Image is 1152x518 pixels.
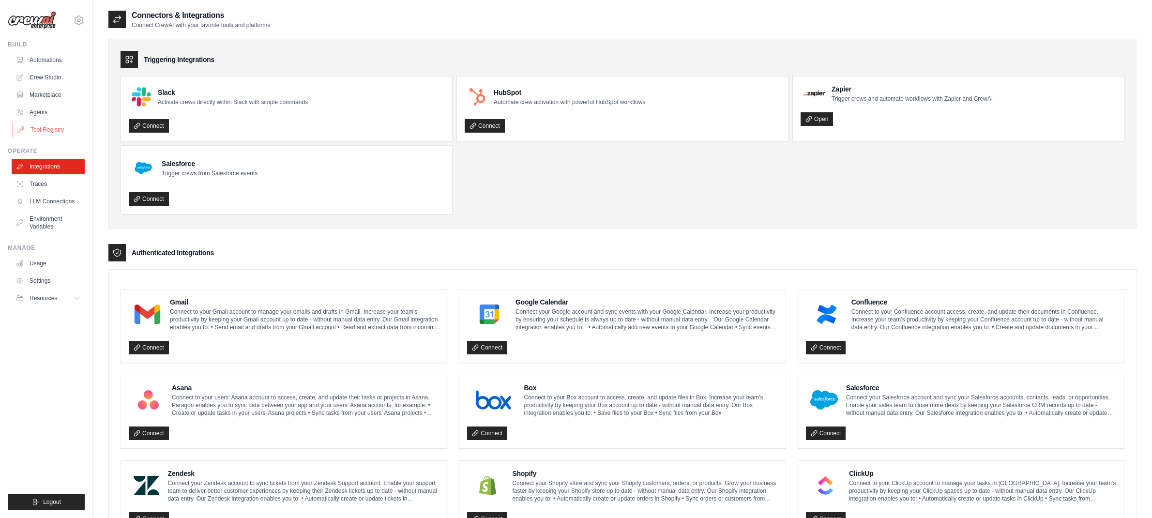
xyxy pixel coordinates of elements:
[158,98,308,106] p: Activate crews directly within Slack with simple commands
[132,10,270,21] h2: Connectors & Integrations
[809,390,839,410] img: Salesforce Logo
[806,341,846,354] a: Connect
[465,119,505,133] a: Connect
[132,305,163,324] img: Gmail Logo
[43,498,61,506] span: Logout
[168,469,440,478] h4: Zendesk
[132,390,165,410] img: Asana Logo
[512,469,777,478] h4: Shopify
[12,290,85,306] button: Resources
[132,87,151,107] img: Slack Logo
[132,156,155,180] img: Salesforce Logo
[832,84,993,94] h4: Zapier
[12,194,85,209] a: LLM Connections
[129,192,169,206] a: Connect
[849,479,1116,503] p: Connect to your ClickUp account to manage your tasks in [GEOGRAPHIC_DATA]. Increase your team’s p...
[129,119,169,133] a: Connect
[12,273,85,289] a: Settings
[524,383,777,393] h4: Box
[8,41,85,48] div: Build
[170,308,439,331] p: Connect to your Gmail account to manage your emails and drafts in Gmail. Increase your team’s pro...
[515,308,778,331] p: Connect your Google account and sync events with your Google Calendar. Increase your productivity...
[8,147,85,155] div: Operate
[809,476,842,495] img: ClickUp Logo
[832,95,993,103] p: Trigger crews and automate workflows with Zapier and CrewAI
[12,176,85,192] a: Traces
[132,21,270,29] p: Connect CrewAI with your favorite tools and platforms
[467,427,507,440] a: Connect
[30,294,57,302] span: Resources
[806,427,846,440] a: Connect
[851,308,1116,331] p: Connect to your Confluence account access, create, and update their documents in Confluence. Incr...
[524,394,777,417] p: Connect to your Box account to access, create, and update files in Box. Increase your team’s prod...
[8,11,56,30] img: Logo
[168,479,440,503] p: Connect your Zendesk account to sync tickets from your Zendesk Support account. Enable your suppo...
[13,122,86,137] a: Tool Registry
[846,394,1116,417] p: Connect your Salesforce account and sync your Salesforce accounts, contacts, leads, or opportunit...
[470,305,509,324] img: Google Calendar Logo
[170,297,439,307] h4: Gmail
[801,112,833,126] a: Open
[468,87,487,107] img: HubSpot Logo
[162,169,258,177] p: Trigger crews from Salesforce events
[849,469,1116,478] h4: ClickUp
[12,105,85,120] a: Agents
[144,55,214,64] h3: Triggering Integrations
[467,341,507,354] a: Connect
[470,476,505,495] img: Shopify Logo
[162,159,258,168] h4: Salesforce
[132,476,161,495] img: Zendesk Logo
[132,248,214,258] h3: Authenticated Integrations
[851,297,1116,307] h4: Confluence
[12,52,85,68] a: Automations
[12,87,85,103] a: Marketplace
[12,211,85,234] a: Environment Variables
[8,494,85,510] button: Logout
[512,479,777,503] p: Connect your Shopify store and sync your Shopify customers, orders, or products. Grow your busine...
[172,383,439,393] h4: Asana
[846,383,1116,393] h4: Salesforce
[494,88,645,97] h4: HubSpot
[12,159,85,174] a: Integrations
[494,98,645,106] p: Automate crew activation with powerful HubSpot workflows
[8,244,85,252] div: Manage
[515,297,778,307] h4: Google Calendar
[129,427,169,440] a: Connect
[172,394,439,417] p: Connect to your users’ Asana account to access, create, and update their tasks or projects in Asa...
[158,88,308,97] h4: Slack
[129,341,169,354] a: Connect
[12,256,85,271] a: Usage
[12,70,85,85] a: Crew Studio
[809,305,845,324] img: Confluence Logo
[470,390,517,410] img: Box Logo
[803,91,825,96] img: Zapier Logo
